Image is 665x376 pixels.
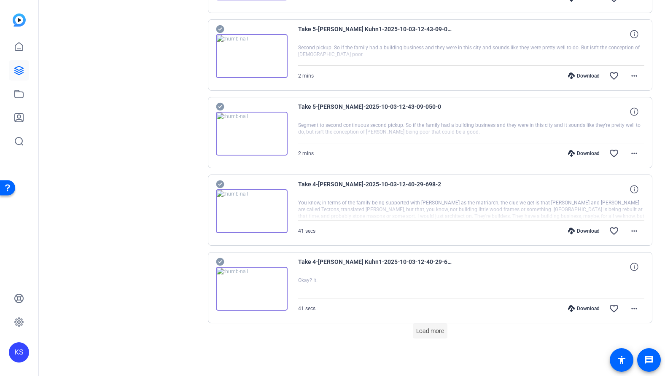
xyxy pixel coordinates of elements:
[609,303,619,314] mat-icon: favorite_border
[216,112,288,156] img: thumb-nail
[629,71,639,81] mat-icon: more_horiz
[298,179,454,199] span: Take 4-[PERSON_NAME]-2025-10-03-12-40-29-698-2
[216,267,288,311] img: thumb-nail
[617,355,627,365] mat-icon: accessibility
[216,189,288,233] img: thumb-nail
[564,73,604,79] div: Download
[644,355,654,365] mat-icon: message
[609,226,619,236] mat-icon: favorite_border
[298,102,454,122] span: Take 5-[PERSON_NAME]-2025-10-03-12-43-09-050-0
[609,71,619,81] mat-icon: favorite_border
[629,148,639,158] mat-icon: more_horiz
[564,228,604,234] div: Download
[413,323,447,338] button: Load more
[298,257,454,277] span: Take 4-[PERSON_NAME] Kuhn1-2025-10-03-12-40-29-698-1
[216,34,288,78] img: thumb-nail
[298,73,314,79] span: 2 mins
[629,226,639,236] mat-icon: more_horiz
[416,327,444,336] span: Load more
[609,148,619,158] mat-icon: favorite_border
[298,150,314,156] span: 2 mins
[298,24,454,44] span: Take 5-[PERSON_NAME] Kuhn1-2025-10-03-12-43-09-050-1
[564,150,604,157] div: Download
[9,342,29,363] div: KS
[298,228,315,234] span: 41 secs
[13,13,26,27] img: blue-gradient.svg
[564,305,604,312] div: Download
[629,303,639,314] mat-icon: more_horiz
[298,306,315,312] span: 41 secs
